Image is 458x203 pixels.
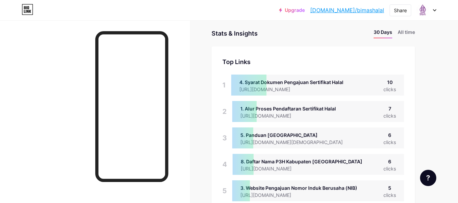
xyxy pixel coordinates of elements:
[383,105,396,112] div: 7
[239,86,343,93] div: [URL][DOMAIN_NAME]
[383,131,396,139] div: 6
[222,154,227,175] div: 4
[416,4,429,17] img: Hafizha Mawaddah
[222,75,226,96] div: 1
[383,165,396,172] div: clicks
[222,127,227,148] div: 3
[383,79,396,86] div: 10
[240,139,354,146] div: [URL][DOMAIN_NAME][DEMOGRAPHIC_DATA]
[222,180,227,201] div: 5
[240,112,336,119] div: [URL][DOMAIN_NAME]
[222,101,227,122] div: 2
[383,112,396,119] div: clicks
[241,158,362,165] div: 8. Daftar Nama P3H Kabupaten [GEOGRAPHIC_DATA]
[212,28,258,38] div: Stats & Insights
[394,7,407,14] div: Share
[240,184,357,191] div: 3. Website Pengajuan Nomor Induk Berusaha (NIB)
[241,165,362,172] div: [URL][DOMAIN_NAME]
[383,139,396,146] div: clicks
[383,86,396,93] div: clicks
[374,28,392,38] li: 30 Days
[222,57,404,66] div: Top Links
[240,131,354,139] div: 5. Panduan [GEOGRAPHIC_DATA]
[383,184,396,191] div: 5
[398,28,415,38] li: All time
[310,6,384,14] a: [DOMAIN_NAME]/bimashalal
[383,158,396,165] div: 6
[240,191,357,199] div: [URL][DOMAIN_NAME]
[383,191,396,199] div: clicks
[240,105,336,112] div: 1. Alur Proses Pendaftaran Sertifikat Halal
[279,7,305,13] a: Upgrade
[239,79,343,86] div: 4. Syarat Dokumen Pengajuan Sertifikat Halal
